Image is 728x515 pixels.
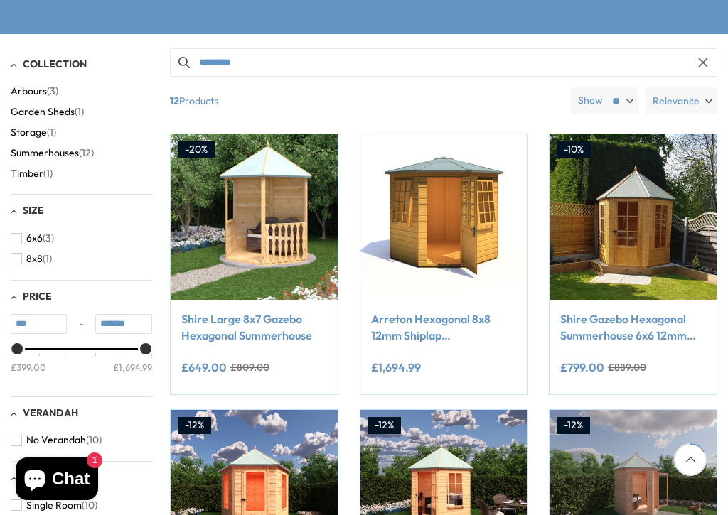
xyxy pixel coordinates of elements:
[608,362,646,372] del: £889.00
[43,168,53,180] span: (1)
[11,457,102,504] inbox-online-store-chat: Shopify online store chat
[23,58,87,70] span: Collection
[11,168,43,180] span: Timber
[170,87,179,114] b: 12
[368,417,401,434] div: -12%
[113,360,152,373] div: £1,694.99
[47,85,58,97] span: (3)
[26,232,43,244] span: 6x6
[11,143,94,163] button: Summerhouses (12)
[11,85,47,97] span: Arbours
[560,362,604,373] ins: £799.00
[47,126,56,139] span: (1)
[23,406,78,419] span: Verandah
[181,362,227,373] ins: £649.00
[557,417,590,434] div: -12%
[11,106,75,118] span: Garden Sheds
[181,311,327,343] a: Shire Large 8x7 Gazebo Hexagonal Summerhouse
[11,249,52,269] button: 8x8
[11,122,56,143] button: Storage (1)
[578,94,603,108] label: Show
[23,290,52,303] span: Price
[560,311,706,343] a: Shire Gazebo Hexagonal Summerhouse 6x6 12mm Cladding
[23,204,44,217] span: Size
[43,253,52,265] span: (1)
[557,141,591,158] div: -10%
[11,102,84,122] button: Garden Sheds (1)
[164,87,565,114] span: Products
[178,417,211,434] div: -12%
[11,314,67,334] input: Min value
[95,314,151,334] input: Max value
[230,362,269,372] del: £809.00
[178,141,215,158] div: -20%
[11,81,58,102] button: Arbours (3)
[82,499,97,511] span: (10)
[11,126,47,139] span: Storage
[550,134,717,301] img: Shire Gazebo Hexagonal Summerhouse 6x6 12mm Cladding - Best Shed
[11,348,152,386] div: Price
[67,317,95,331] span: -
[26,434,86,446] span: No Verandah
[646,87,717,114] label: Relevance
[170,48,717,77] input: Search products
[11,228,54,249] button: 6x6
[653,87,700,114] span: Relevance
[371,362,421,373] ins: £1,694.99
[79,147,94,159] span: (12)
[26,499,82,511] span: Single Room
[43,232,54,244] span: (3)
[26,253,43,265] span: 8x8
[11,360,46,373] div: £399.00
[371,311,517,343] a: Arreton Hexagonal 8x8 12mm Shiplap Summerhouse
[11,430,102,450] button: No Verandah
[75,106,84,118] span: (1)
[11,147,79,159] span: Summerhouses
[11,163,53,184] button: Timber (1)
[86,434,102,446] span: (10)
